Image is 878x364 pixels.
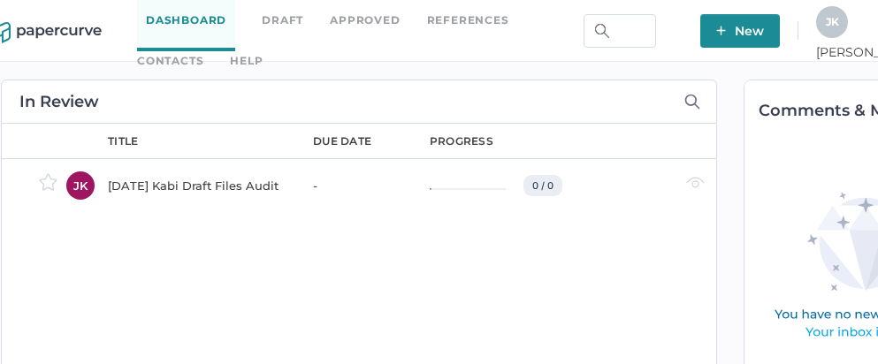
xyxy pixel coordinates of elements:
div: help [230,51,263,71]
a: Contacts [137,51,203,71]
div: 0 / 0 [523,175,562,196]
div: [DATE] Kabi Draft Files Audit [108,175,292,196]
a: References [427,11,509,30]
div: JK [66,171,95,200]
h2: In Review [19,94,99,110]
button: New [700,14,780,48]
div: due date [313,133,371,149]
a: Draft [262,11,303,30]
input: Search Workspace [584,14,656,48]
div: title [108,133,139,149]
img: search.bf03fe8b.svg [595,24,609,38]
img: eye-light-gray.b6d092a5.svg [686,177,705,188]
img: plus-white.e19ec114.svg [716,26,726,35]
td: - [295,158,412,211]
div: progress [430,133,493,149]
img: search-icon-expand.c6106642.svg [684,94,700,110]
span: New [716,14,764,48]
img: star-inactive.70f2008a.svg [39,173,57,191]
span: J K [826,15,839,28]
a: Approved [330,11,400,30]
